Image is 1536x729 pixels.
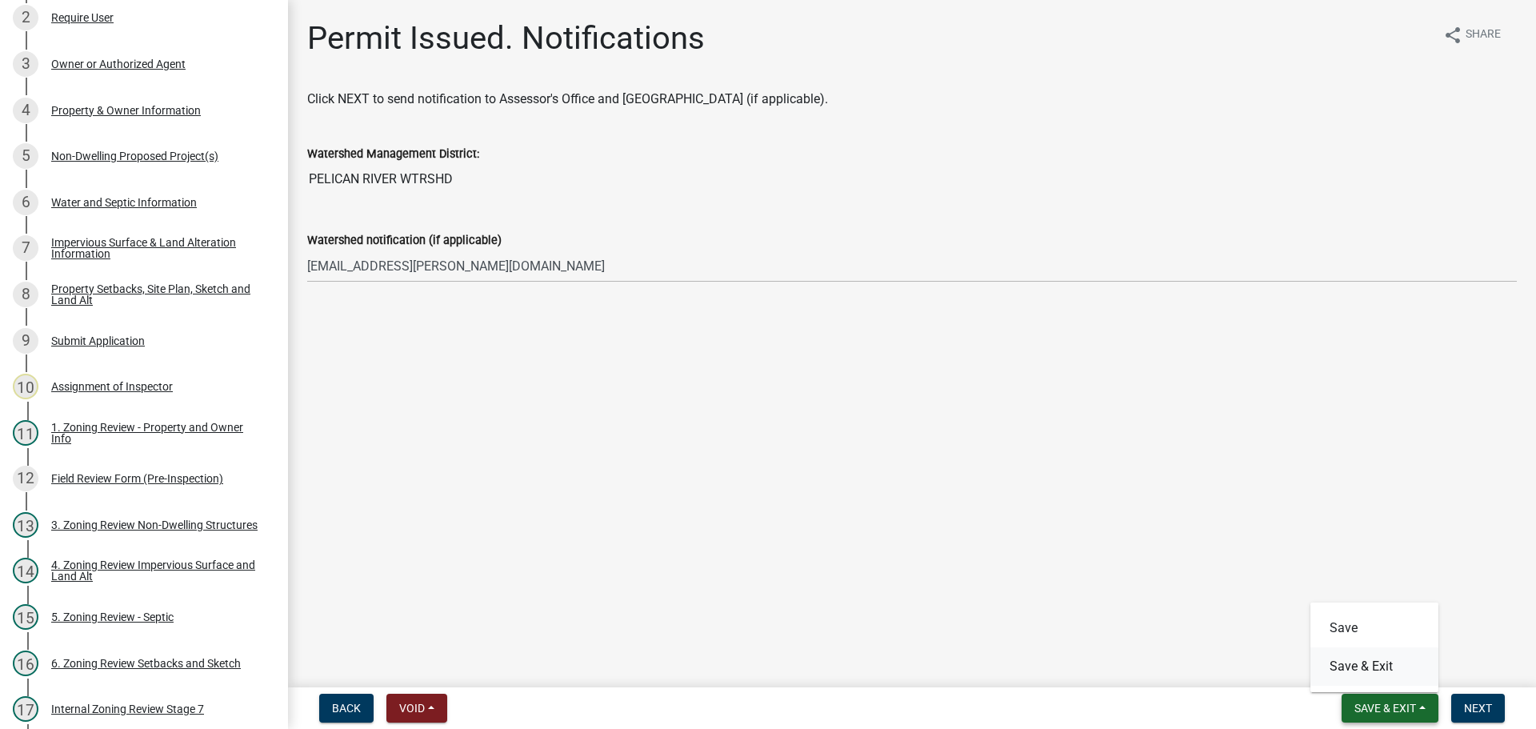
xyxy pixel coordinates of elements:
div: 8 [13,282,38,307]
div: Assignment of Inspector [51,381,173,392]
div: 9 [13,328,38,354]
span: Share [1466,26,1501,45]
div: Non-Dwelling Proposed Project(s) [51,150,218,162]
div: 3 [13,51,38,77]
div: 3. Zoning Review Non-Dwelling Structures [51,519,258,531]
label: Watershed notification (if applicable) [307,235,502,246]
div: Submit Application [51,335,145,346]
div: 4 [13,98,38,123]
div: 7 [13,235,38,261]
span: Void [399,702,425,715]
div: 14 [13,558,38,583]
div: 13 [13,512,38,538]
div: 17 [13,696,38,722]
div: 16 [13,651,38,676]
div: 11 [13,420,38,446]
label: Watershed Management District: [307,149,479,160]
div: Property & Owner Information [51,105,201,116]
button: Void [386,694,447,723]
div: Require User [51,12,114,23]
div: 12 [13,466,38,491]
div: 5. Zoning Review - Septic [51,611,174,623]
div: 6 [13,190,38,215]
div: Field Review Form (Pre-Inspection) [51,473,223,484]
div: Impervious Surface & Land Alteration Information [51,237,262,259]
div: Water and Septic Information [51,197,197,208]
span: Back [332,702,361,715]
button: Back [319,694,374,723]
h1: Permit Issued. Notifications [307,19,705,58]
span: Save & Exit [1354,702,1416,715]
div: Property Setbacks, Site Plan, Sketch and Land Alt [51,283,262,306]
button: Next [1451,694,1505,723]
div: 15 [13,604,38,630]
div: Owner or Authorized Agent [51,58,186,70]
button: shareShare [1430,19,1514,50]
div: 10 [13,374,38,399]
div: 6. Zoning Review Setbacks and Sketch [51,658,241,669]
span: Next [1464,702,1492,715]
div: 2 [13,5,38,30]
div: Save & Exit [1310,603,1438,692]
div: Internal Zoning Review Stage 7 [51,703,204,715]
div: 1. Zoning Review - Property and Owner Info [51,422,262,444]
div: 5 [13,143,38,169]
button: Save [1310,609,1438,647]
div: 4. Zoning Review Impervious Surface and Land Alt [51,559,262,582]
p: Click NEXT to send notification to Assessor's Office and [GEOGRAPHIC_DATA] (if applicable). [307,90,1517,109]
button: Save & Exit [1310,647,1438,686]
button: Save & Exit [1342,694,1438,723]
i: share [1443,26,1462,45]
